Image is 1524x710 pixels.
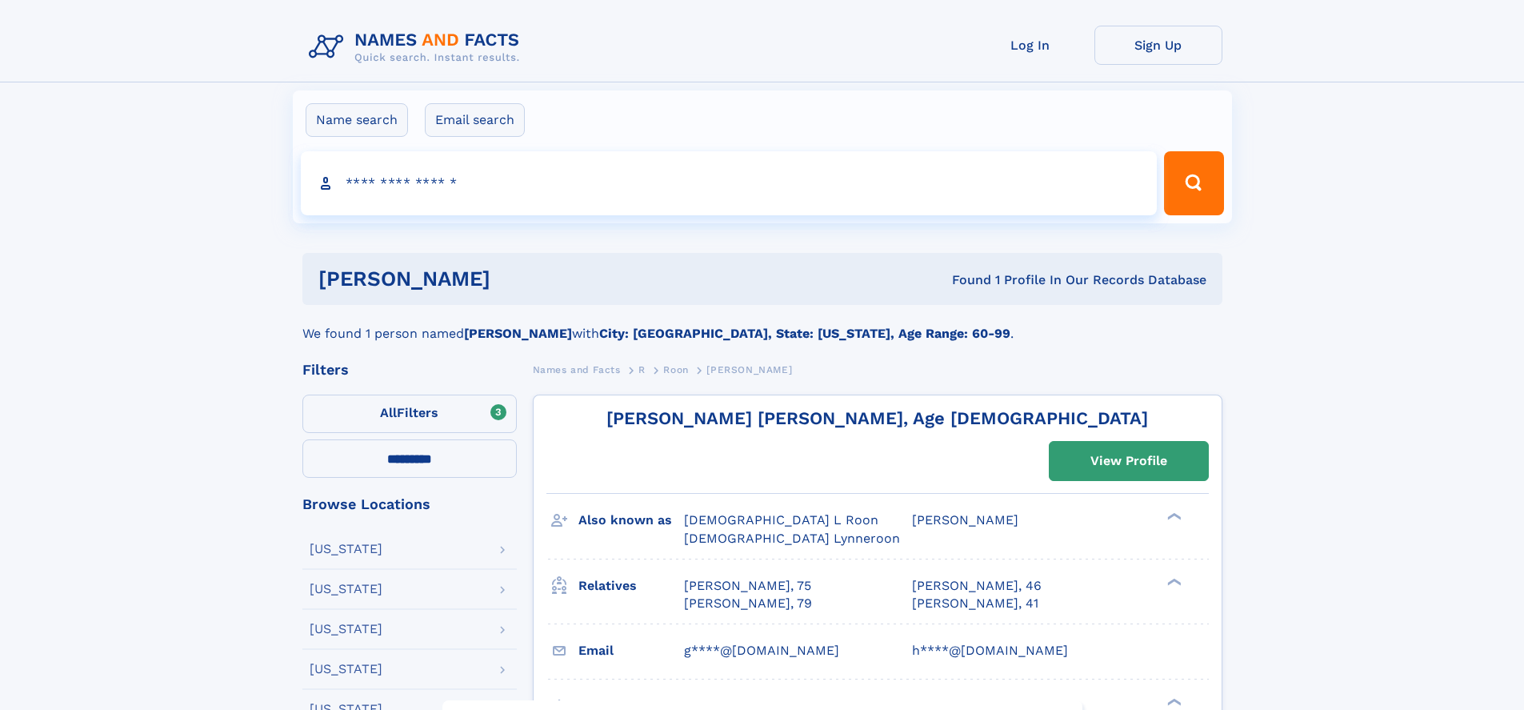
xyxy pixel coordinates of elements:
div: [US_STATE] [310,663,382,676]
div: [US_STATE] [310,623,382,636]
a: Roon [663,359,688,379]
b: City: [GEOGRAPHIC_DATA], State: [US_STATE], Age Range: 60-99 [599,326,1010,341]
a: Names and Facts [533,359,621,379]
div: Filters [302,363,517,377]
div: Browse Locations [302,497,517,511]
a: R [638,359,646,379]
span: [PERSON_NAME] [912,512,1018,527]
a: [PERSON_NAME], 75 [684,577,811,595]
span: [PERSON_NAME] [706,364,792,375]
a: Sign Up [1094,26,1222,65]
label: Email search [425,103,525,137]
label: Name search [306,103,408,137]
div: [US_STATE] [310,583,382,596]
span: Roon [663,364,688,375]
div: View Profile [1090,443,1167,479]
img: Logo Names and Facts [302,26,533,69]
h3: Email [578,637,684,664]
a: [PERSON_NAME], 41 [912,595,1038,612]
span: All [380,405,397,420]
div: Found 1 Profile In Our Records Database [721,271,1206,289]
h1: [PERSON_NAME] [318,269,722,289]
div: We found 1 person named with . [302,305,1222,343]
b: [PERSON_NAME] [464,326,572,341]
button: Search Button [1164,151,1223,215]
span: R [638,364,646,375]
h3: Relatives [578,572,684,600]
h3: Also known as [578,507,684,534]
div: ❯ [1163,576,1182,587]
a: [PERSON_NAME], 46 [912,577,1042,595]
span: [DEMOGRAPHIC_DATA] L Roon [684,512,878,527]
a: Log In [966,26,1094,65]
a: [PERSON_NAME], 79 [684,595,812,612]
a: [PERSON_NAME] [PERSON_NAME], Age [DEMOGRAPHIC_DATA] [606,408,1148,428]
div: ❯ [1163,696,1182,707]
a: View Profile [1050,442,1208,480]
div: [US_STATE] [310,543,382,556]
div: ❯ [1163,511,1182,522]
span: [DEMOGRAPHIC_DATA] Lynneroon [684,531,900,546]
label: Filters [302,395,517,433]
input: search input [301,151,1158,215]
